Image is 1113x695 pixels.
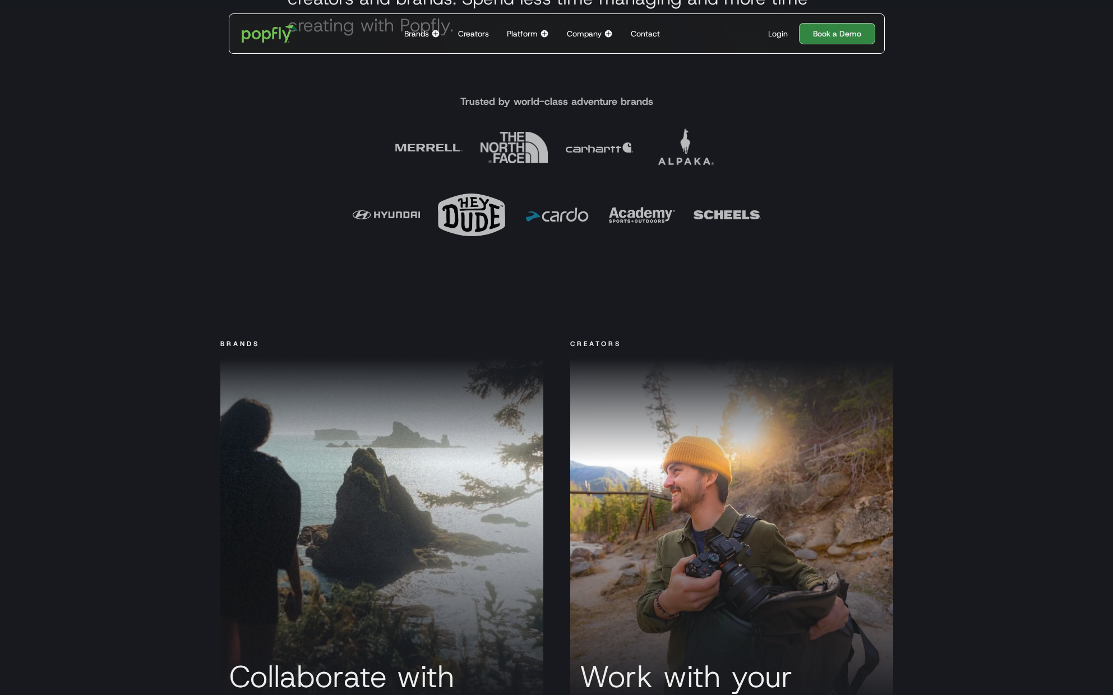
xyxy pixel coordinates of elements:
[631,28,660,39] div: Contact
[234,17,306,50] a: home
[220,338,260,349] div: BRANDS
[764,28,792,39] a: Login
[404,28,429,39] div: Brands
[768,28,788,39] div: Login
[458,28,489,39] div: Creators
[626,14,664,53] a: Contact
[570,338,621,349] div: Creators
[799,23,875,44] a: Book a Demo
[567,28,602,39] div: Company
[454,14,493,53] a: Creators
[507,28,538,39] div: Platform
[460,95,653,108] h4: Trusted by world-class adventure brands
